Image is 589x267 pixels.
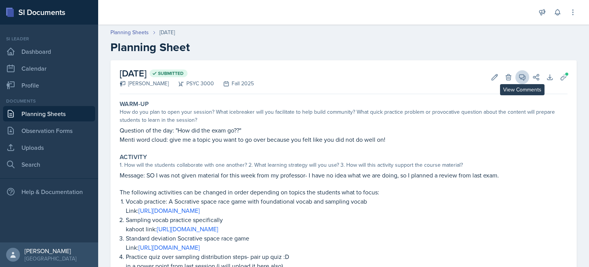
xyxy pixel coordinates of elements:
[120,66,254,80] h2: [DATE]
[120,80,169,88] div: [PERSON_NAME]
[515,70,529,84] button: View Comments
[120,135,568,144] p: Menti word cloud: give me a topic you want to go over because you felt like you did not do well on!​
[126,252,568,261] p: Practice quiz over sampling distribution steps- pair up quiz :D
[169,80,214,88] div: PSYC 3000
[3,184,95,199] div: Help & Documentation
[120,108,568,124] div: How do you plan to open your session? What icebreaker will you facilitate to help build community...
[3,44,95,59] a: Dashboard
[120,153,147,161] label: Activity
[120,187,568,197] p: The following activities can be changed in order depending on topics the students what to focus:
[3,157,95,172] a: Search
[126,197,568,206] p: Vocab practice: A Socrative space race game with foundational vocab and sampling vocab
[3,106,95,121] a: Planning Sheets
[25,247,76,255] div: [PERSON_NAME]
[126,224,568,234] p: kahoot link:
[138,243,200,252] a: [URL][DOMAIN_NAME]
[120,126,568,135] p: Question of the day: "How did the exam go??"​
[3,140,95,155] a: Uploads
[160,28,175,36] div: [DATE]
[3,98,95,104] div: Documents
[3,123,95,138] a: Observation Forms
[214,80,254,88] div: Fall 2025
[120,161,568,169] div: 1. How will the students collaborate with one another? 2. What learning strategy will you use? 3....
[157,225,218,233] a: [URL][DOMAIN_NAME]
[3,35,95,42] div: Si leader
[126,234,568,243] p: Standard deviation Socrative space race game
[120,100,149,108] label: Warm-Up
[126,215,568,224] p: Sampling vocab practice specifically
[25,255,76,262] div: [GEOGRAPHIC_DATA]
[158,70,184,76] span: Submitted
[138,206,200,215] a: [URL][DOMAIN_NAME]
[126,243,568,252] p: Link:
[126,206,568,215] p: Link:
[110,28,149,36] a: Planning Sheets
[3,61,95,76] a: Calendar
[3,78,95,93] a: Profile
[110,40,577,54] h2: Planning Sheet
[120,171,568,180] p: Message: SO I was not given material for this week from my professor- I have no idea what we are ...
